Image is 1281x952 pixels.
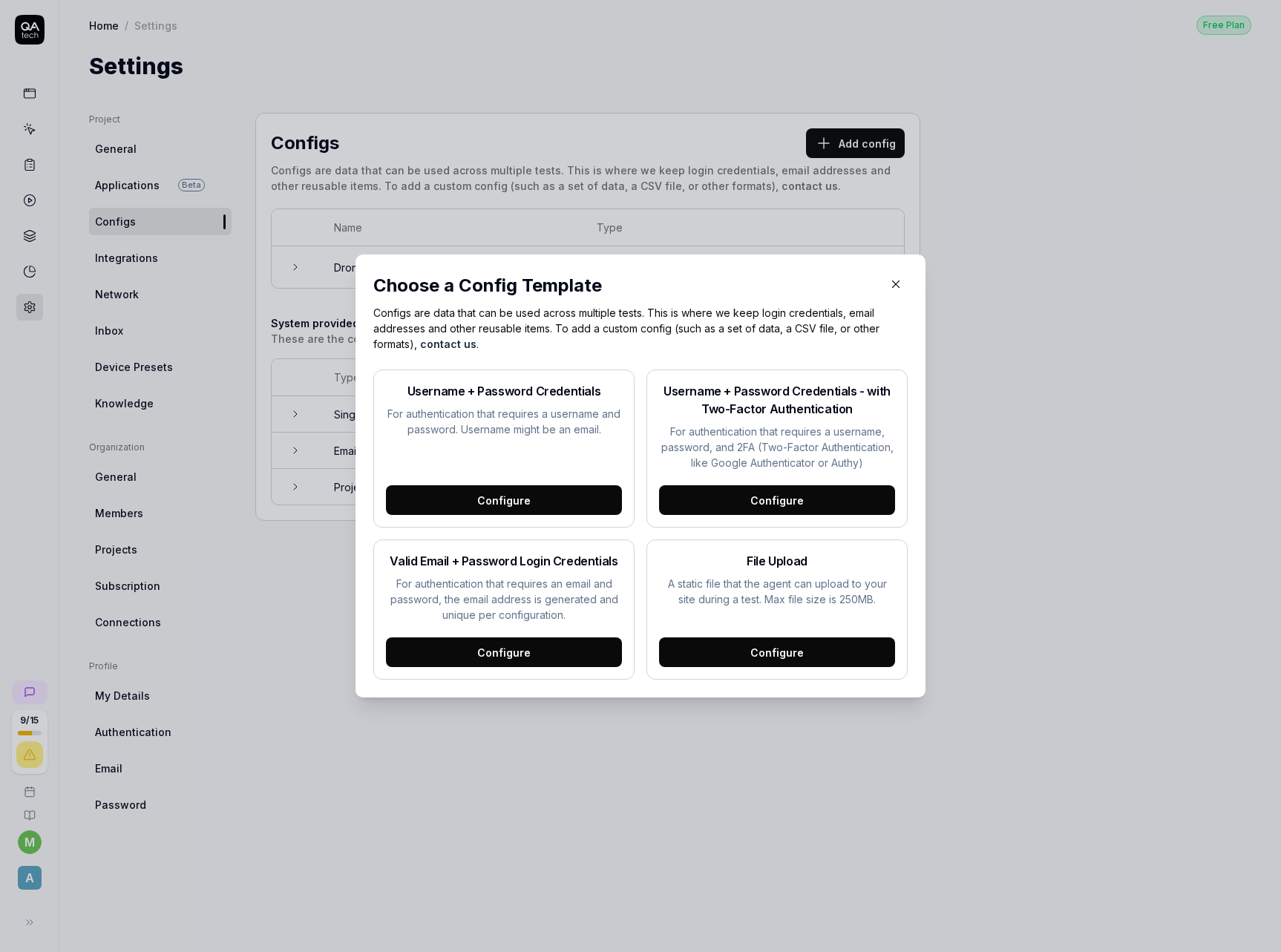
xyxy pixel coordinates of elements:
[386,552,622,570] h2: Valid Email + Password Login Credentials
[659,637,895,667] div: Configure
[659,485,895,515] div: Configure
[659,382,895,418] h2: Username + Password Credentials - with Two-Factor Authentication
[646,370,908,528] button: Username + Password Credentials - with Two-Factor AuthenticationFor authentication that requires ...
[373,370,635,528] button: Username + Password CredentialsFor authentication that requires a username and password. Username...
[386,576,622,623] p: For authentication that requires an email and password, the email address is generated and unique...
[659,552,895,570] h2: File Upload
[386,406,622,437] p: For authentication that requires a username and password. Username might be an email.
[386,382,622,400] h2: Username + Password Credentials
[646,539,908,680] button: File UploadA static file that the agent can upload to your site during a test. Max file size is 2...
[884,272,908,296] button: Close Modal
[386,637,622,667] div: Configure
[420,338,476,350] a: contact us
[373,272,878,299] div: Choose a Config Template
[373,539,635,680] button: Valid Email + Password Login CredentialsFor authentication that requires an email and password, t...
[659,576,895,607] p: A static file that the agent can upload to your site during a test. Max file size is 250MB.
[659,424,895,470] p: For authentication that requires a username, password, and 2FA (Two-Factor Authentication, like G...
[386,485,622,515] div: Configure
[373,305,908,352] p: Configs are data that can be used across multiple tests. This is where we keep login credentials,...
